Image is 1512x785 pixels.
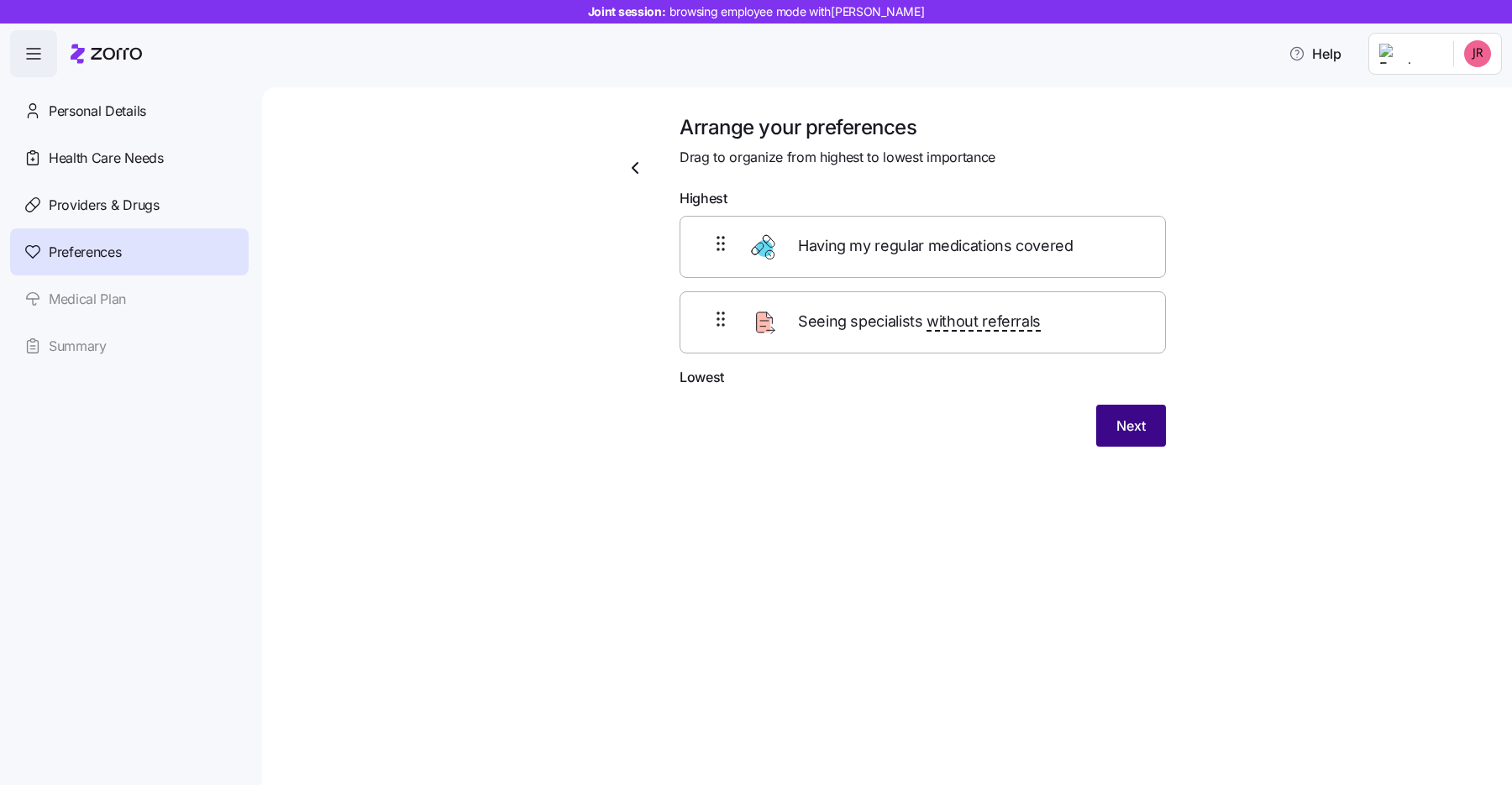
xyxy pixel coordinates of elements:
span: Drag to organize from highest to lowest importance [680,147,995,168]
div: Seeing specialists without referrals [680,291,1166,353]
span: Preferences [49,242,121,263]
span: without referrals [927,310,1041,334]
span: Having my regular medications covered [798,234,1077,259]
span: Highest [680,188,727,209]
button: Next [1096,405,1166,447]
a: Personal Details [10,87,249,134]
a: Preferences [10,228,249,275]
span: Seeing specialists [798,310,1041,334]
a: Providers & Drugs [10,181,249,228]
div: Having my regular medications covered [680,216,1166,278]
span: Help [1289,44,1341,64]
a: Health Care Needs [10,134,249,181]
span: Lowest [680,367,724,388]
button: Help [1275,37,1355,71]
span: Joint session: [588,3,925,20]
img: c8ed861e53f307480f8c684248276da8 [1464,40,1491,67]
h1: Arrange your preferences [680,114,1166,140]
span: Personal Details [49,101,146,122]
img: Employer logo [1379,44,1440,64]
span: Health Care Needs [49,148,164,169]
span: browsing employee mode with [PERSON_NAME] [669,3,925,20]
span: Next [1116,416,1146,436]
span: Providers & Drugs [49,195,160,216]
